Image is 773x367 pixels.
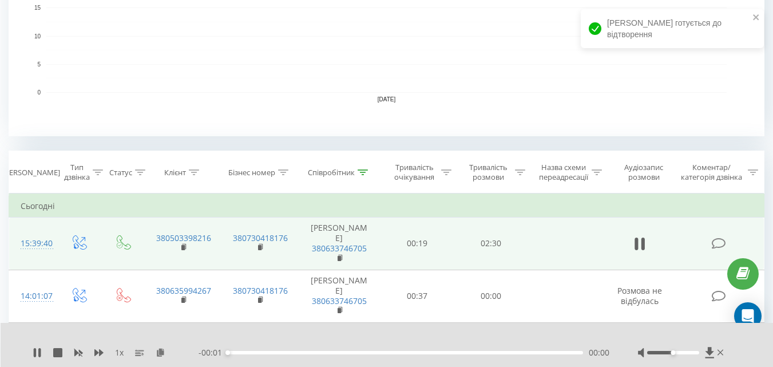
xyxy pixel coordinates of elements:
[9,195,764,218] td: Сьогодні
[34,33,41,40] text: 10
[21,232,45,255] div: 15:39:40
[21,285,45,307] div: 14:01:07
[312,243,367,254] a: 380633746705
[589,347,609,358] span: 00:00
[115,347,124,358] span: 1 x
[391,163,438,182] div: Тривалість очікування
[164,168,186,177] div: Клієнт
[454,270,528,322] td: 00:00
[225,350,230,355] div: Accessibility label
[581,9,764,48] div: [PERSON_NAME] готується до відтворення
[312,295,367,306] a: 380633746705
[734,302,762,330] div: Open Intercom Messenger
[308,168,355,177] div: Співробітник
[454,218,528,270] td: 02:30
[37,61,41,68] text: 5
[615,163,673,182] div: Аудіозапис розмови
[752,13,760,23] button: close
[678,163,745,182] div: Коментар/категорія дзвінка
[2,168,60,177] div: [PERSON_NAME]
[156,285,211,296] a: 380635994267
[298,218,380,270] td: [PERSON_NAME]
[34,5,41,11] text: 15
[465,163,512,182] div: Тривалість розмови
[380,218,454,270] td: 00:19
[380,270,454,322] td: 00:37
[538,163,589,182] div: Назва схеми переадресації
[233,232,288,243] a: 380730418176
[199,347,228,358] span: - 00:01
[233,285,288,296] a: 380730418176
[378,96,396,102] text: [DATE]
[109,168,132,177] div: Статус
[617,285,662,306] span: Розмова не відбулась
[671,350,675,355] div: Accessibility label
[156,232,211,243] a: 380503398216
[37,89,41,96] text: 0
[64,163,90,182] div: Тип дзвінка
[298,270,380,322] td: [PERSON_NAME]
[228,168,275,177] div: Бізнес номер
